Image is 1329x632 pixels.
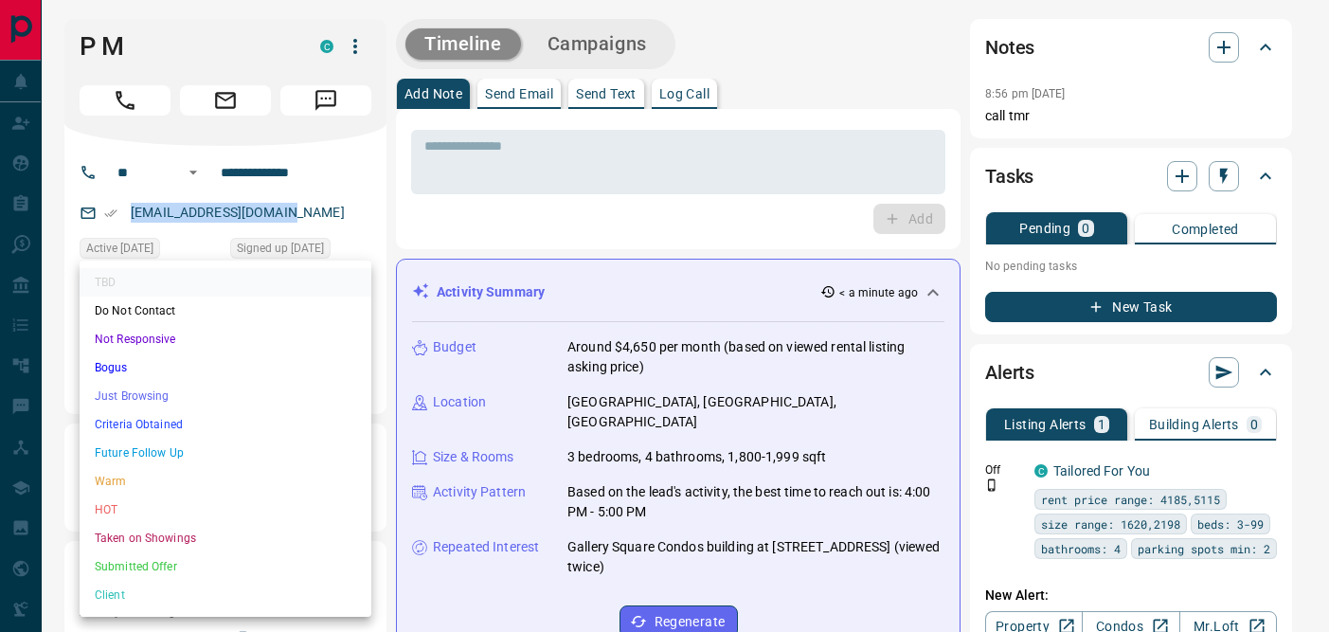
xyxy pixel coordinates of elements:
li: HOT [80,496,371,524]
li: Taken on Showings [80,524,371,552]
li: Warm [80,467,371,496]
li: Bogus [80,353,371,382]
li: Not Responsive [80,325,371,353]
li: Criteria Obtained [80,410,371,439]
li: Just Browsing [80,382,371,410]
li: Future Follow Up [80,439,371,467]
li: Client [80,581,371,609]
li: Do Not Contact [80,297,371,325]
li: Submitted Offer [80,552,371,581]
